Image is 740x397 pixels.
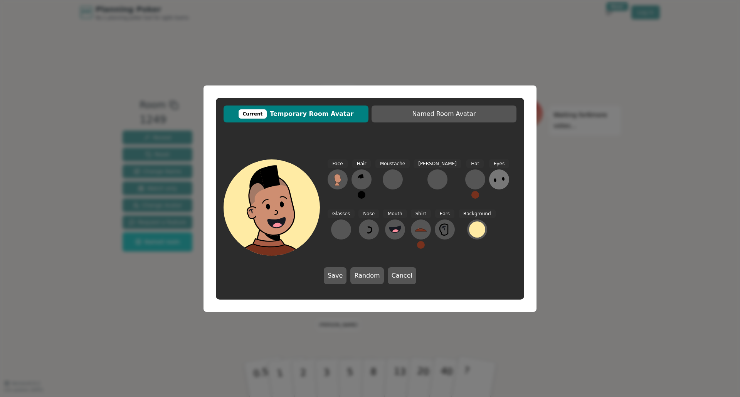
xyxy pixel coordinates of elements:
span: Moustache [375,159,410,168]
span: Glasses [328,209,355,218]
span: [PERSON_NAME] [414,159,461,168]
span: Temporary Room Avatar [227,109,365,119]
span: Ears [435,209,454,218]
button: Save [324,267,346,284]
button: Named Room Avatar [372,106,516,122]
button: CurrentTemporary Room Avatar [224,106,368,122]
span: Hair [352,159,371,168]
div: Current [239,109,267,119]
button: Cancel [388,267,416,284]
span: Nose [358,209,379,218]
span: Named Room Avatar [375,109,513,119]
span: Mouth [383,209,407,218]
span: Hat [466,159,484,168]
span: Eyes [489,159,509,168]
button: Random [350,267,383,284]
span: Face [328,159,347,168]
span: Background [459,209,496,218]
span: Shirt [411,209,431,218]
